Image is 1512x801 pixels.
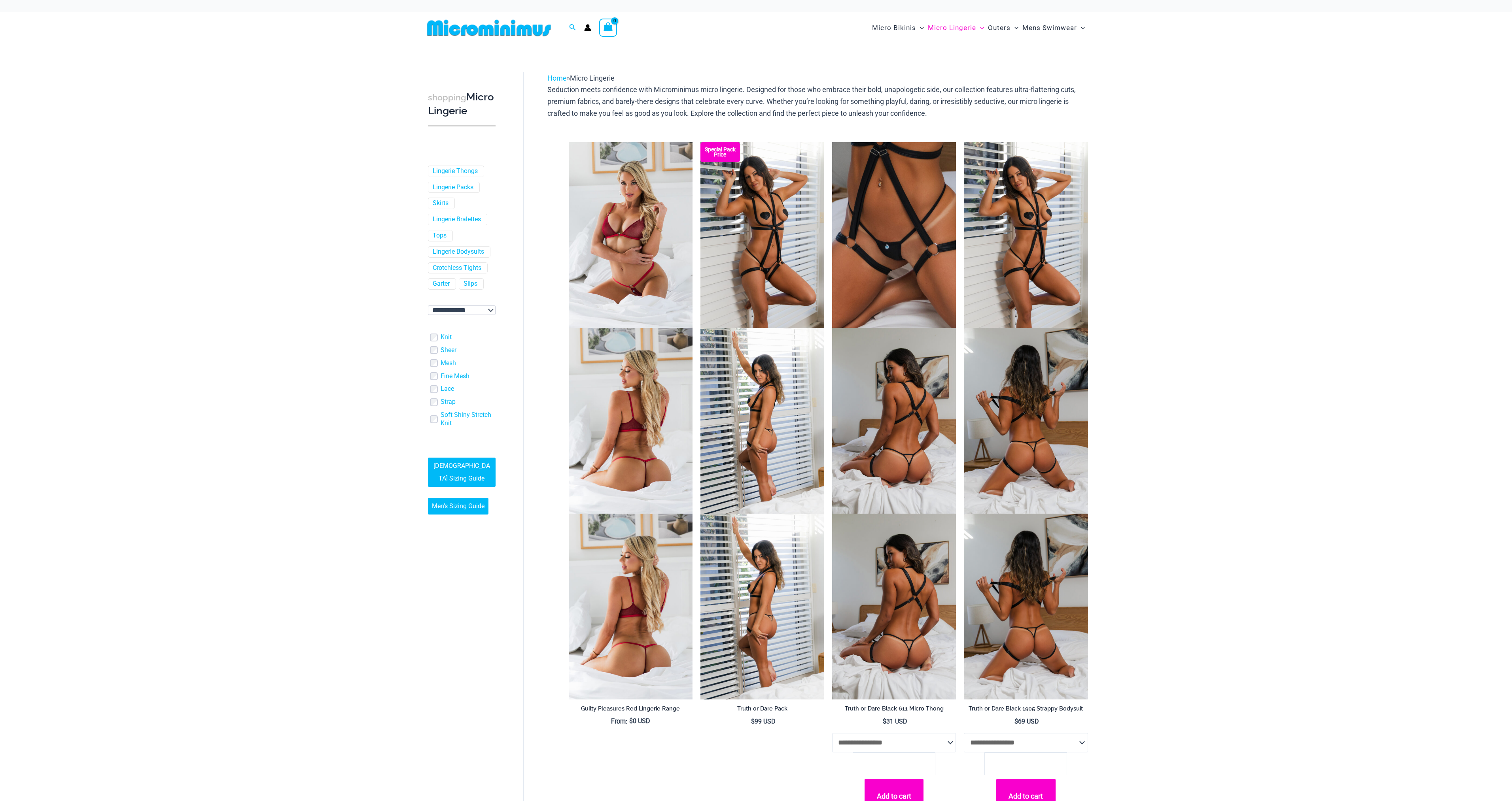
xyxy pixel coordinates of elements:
span: Micro Lingerie [928,18,976,38]
a: Home [547,74,567,82]
a: Search icon link [569,23,576,33]
a: Lingerie Bodysuits [433,248,484,256]
span: $ [883,718,886,725]
a: Fine Mesh [441,372,469,381]
a: Account icon link [584,24,591,31]
a: Micro LingerieMenu ToggleMenu Toggle [926,16,986,40]
img: Truth or Dare Black 1905 Bodysuit 611 Micro 05 [964,328,1088,514]
a: Guilty Pleasures Red Lingerie Range [569,705,693,712]
a: Truth or Dare Black 1905 Bodysuit 611 Micro 07Truth or Dare Black 1905 Bodysuit 611 Micro 05Truth... [964,142,1088,699]
span: Menu Toggle [916,18,924,38]
input: Product quantity [853,752,935,776]
a: Crotchless Tights [433,264,481,272]
a: Lingerie Packs [433,183,473,192]
img: Truth or Dare Black 1905 Bodysuit 611 Micro 07 [700,142,824,328]
a: Knit [441,333,452,341]
span: $ [1014,718,1018,725]
select: wpc-taxonomy-pa_color-745982 [428,305,496,315]
a: OutersMenu ToggleMenu Toggle [986,16,1020,40]
span: Menu Toggle [1011,18,1018,38]
a: Slips [464,280,477,288]
span: Micro Bikinis [872,18,916,38]
input: Product quantity [984,752,1067,776]
bdi: 31 USD [883,718,907,725]
a: Mesh [441,359,456,368]
a: Men’s Sizing Guide [428,498,488,515]
img: Truth or Dare Black 1905 Bodysuit 611 Micro 12 [832,514,956,699]
h3: Micro Lingerie [428,90,496,118]
a: Mens SwimwearMenu ToggleMenu Toggle [1020,16,1087,40]
a: Tops [433,232,447,240]
bdi: 0 USD [629,717,650,725]
bdi: 99 USD [751,718,776,725]
a: Skirts [433,199,448,207]
a: Soft Shiny Stretch Knit [441,411,496,428]
img: Truth or Dare Black 1905 Bodysuit 611 Micro 05 [964,514,1088,699]
bdi: 69 USD [1014,718,1039,725]
a: Truth or Dare Black 1905 Bodysuit 611 Micro 07 Special Pack Price Truth or Dare Black 1905 Bodysu... [700,142,824,699]
a: Lace [441,385,454,393]
img: Guilty Pleasures Red 1045 Bra 689 Micro 06 [569,514,693,699]
a: Sheer [441,346,456,354]
a: [DEMOGRAPHIC_DATA] Sizing Guide [428,458,496,487]
span: Menu Toggle [1077,18,1085,38]
span: Micro Lingerie [570,74,615,82]
span: Mens Swimwear [1022,18,1077,38]
span: » [547,74,615,82]
a: Guilty Pleasures Red 1045 Bra 689 Micro 05Guilty Pleasures Red 1045 Bra 689 Micro 06Guilty Pleasu... [569,142,693,699]
span: Menu Toggle [976,18,984,38]
a: Garter [433,280,450,288]
img: Truth or Dare Black 1905 Bodysuit 611 Micro 06 [700,514,824,699]
a: Truth or Dare Black 611 Micro Thong [832,705,956,712]
img: Guilty Pleasures Red 1045 Bra 689 Micro 05 [569,142,693,328]
a: Lingerie Thongs [433,167,478,175]
img: Truth or Dare Black 1905 Bodysuit 611 Micro 06 [700,328,824,514]
a: Micro BikinisMenu ToggleMenu Toggle [870,16,926,40]
img: Truth or Dare Black 1905 Bodysuit 611 Micro 07 [964,142,1088,328]
span: $ [751,718,755,725]
a: View Shopping Cart, empty [599,19,617,37]
b: Special Pack Price [700,147,740,157]
nav: Site Navigation [869,15,1088,41]
img: Truth or Dare Black Micro 02 [832,142,956,328]
a: Strap [441,398,456,406]
a: Truth or Dare Pack [700,705,824,712]
span: Outers [988,18,1011,38]
a: Truth or Dare Black 1905 Strappy Bodysuit [964,705,1088,712]
span: $ [629,717,633,725]
a: Truth or Dare Black Micro 02Truth or Dare Black 1905 Bodysuit 611 Micro 12Truth or Dare Black 190... [832,142,956,699]
img: Guilty Pleasures Red 1045 Bra 689 Micro 06 [569,328,693,514]
img: Truth or Dare Black 1905 Bodysuit 611 Micro 12 [832,328,956,514]
p: Seduction meets confidence with Microminimus micro lingerie. Designed for those who embrace their... [547,84,1088,119]
img: MM SHOP LOGO FLAT [424,19,554,37]
span: shopping [428,92,466,102]
span: From: [611,717,627,726]
a: Lingerie Bralettes [433,215,481,224]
